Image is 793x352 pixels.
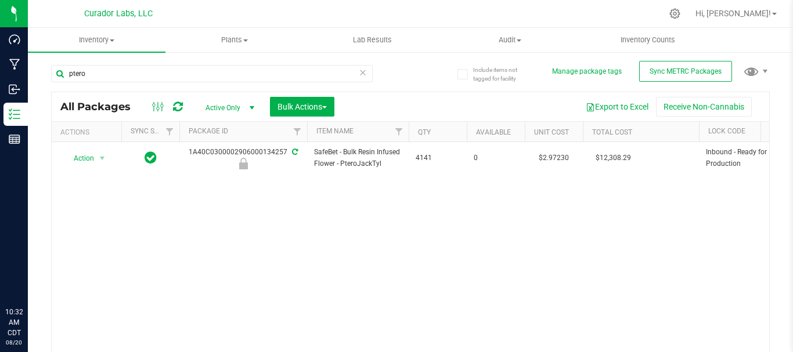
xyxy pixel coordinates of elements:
[441,28,579,52] a: Audit
[34,257,48,271] iframe: Resource center unread badge
[5,307,23,338] p: 10:32 AM CDT
[337,35,408,45] span: Lab Results
[316,127,354,135] a: Item Name
[708,127,745,135] a: Lock Code
[178,147,309,169] div: 1A40C0300002906000134257
[534,128,569,136] a: Unit Cost
[668,8,682,19] div: Manage settings
[60,100,142,113] span: All Packages
[474,153,518,164] span: 0
[552,67,622,77] button: Manage package tags
[60,128,117,136] div: Actions
[9,133,20,145] inline-svg: Reports
[442,35,578,45] span: Audit
[359,65,367,80] span: Clear
[288,122,307,141] a: Filter
[706,147,779,169] span: Inbound - Ready for Production
[525,142,583,174] td: $2.97230
[314,147,402,169] span: SafeBet - Bulk Resin Infused Flower - PteroJackTyl
[605,35,691,45] span: Inventory Counts
[418,128,431,136] a: Qty
[63,150,95,166] span: Action
[650,67,722,75] span: Sync METRC Packages
[51,65,373,82] input: Search Package ID, Item Name, SKU, Lot or Part Number...
[189,127,228,135] a: Package ID
[9,59,20,70] inline-svg: Manufacturing
[9,84,20,95] inline-svg: Inbound
[639,61,732,82] button: Sync METRC Packages
[12,259,46,294] iframe: Resource center
[303,28,441,52] a: Lab Results
[656,97,752,117] button: Receive Non-Cannabis
[160,122,179,141] a: Filter
[28,35,165,45] span: Inventory
[9,108,20,120] inline-svg: Inventory
[270,97,334,117] button: Bulk Actions
[695,9,771,18] span: Hi, [PERSON_NAME]!
[95,150,110,166] span: select
[166,35,302,45] span: Plants
[416,153,460,164] span: 4141
[5,338,23,347] p: 08/20
[390,122,409,141] a: Filter
[578,97,656,117] button: Export to Excel
[28,28,165,52] a: Inventory
[590,150,637,166] span: $12,308.29
[579,28,716,52] a: Inventory Counts
[131,127,175,135] a: Sync Status
[476,128,511,136] a: Available
[277,102,327,111] span: Bulk Actions
[290,148,298,156] span: Sync from Compliance System
[165,28,303,52] a: Plants
[592,128,632,136] a: Total Cost
[178,158,309,169] div: Inbound - Ready for Production
[9,34,20,45] inline-svg: Dashboard
[145,150,157,166] span: In Sync
[473,66,531,83] span: Include items not tagged for facility
[84,9,153,19] span: Curador Labs, LLC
